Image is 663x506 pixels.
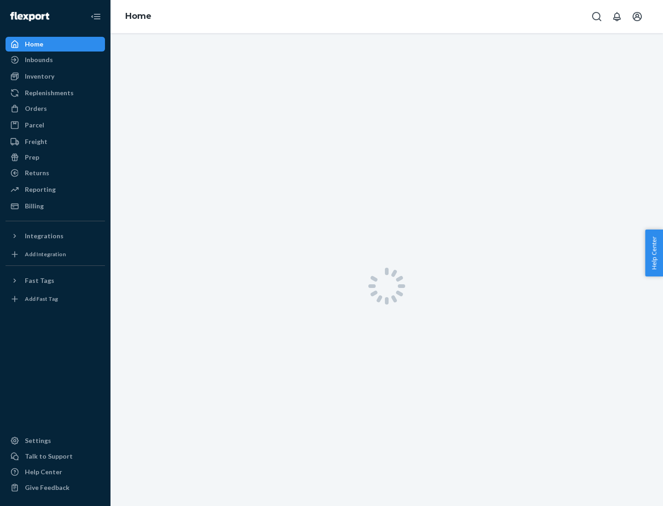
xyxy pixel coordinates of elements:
a: Talk to Support [6,449,105,464]
a: Prep [6,150,105,165]
a: Billing [6,199,105,213]
a: Freight [6,134,105,149]
button: Fast Tags [6,273,105,288]
div: Returns [25,168,49,178]
button: Help Center [645,230,663,276]
div: Replenishments [25,88,74,98]
a: Add Fast Tag [6,292,105,306]
div: Add Fast Tag [25,295,58,303]
div: Reporting [25,185,56,194]
div: Settings [25,436,51,445]
a: Home [125,11,151,21]
img: Flexport logo [10,12,49,21]
a: Reporting [6,182,105,197]
div: Inbounds [25,55,53,64]
a: Parcel [6,118,105,132]
div: Orders [25,104,47,113]
div: Integrations [25,231,64,241]
button: Open Search Box [587,7,606,26]
a: Inventory [6,69,105,84]
div: Parcel [25,121,44,130]
button: Close Navigation [87,7,105,26]
button: Integrations [6,229,105,243]
a: Home [6,37,105,52]
a: Help Center [6,465,105,479]
div: Inventory [25,72,54,81]
div: Add Integration [25,250,66,258]
a: Returns [6,166,105,180]
div: Talk to Support [25,452,73,461]
div: Home [25,40,43,49]
div: Fast Tags [25,276,54,285]
a: Add Integration [6,247,105,262]
div: Prep [25,153,39,162]
button: Open account menu [628,7,646,26]
div: Give Feedback [25,483,70,492]
a: Replenishments [6,86,105,100]
div: Freight [25,137,47,146]
div: Help Center [25,467,62,477]
div: Billing [25,201,44,211]
button: Open notifications [608,7,626,26]
button: Give Feedback [6,480,105,495]
a: Orders [6,101,105,116]
a: Inbounds [6,52,105,67]
a: Settings [6,433,105,448]
ol: breadcrumbs [118,3,159,30]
